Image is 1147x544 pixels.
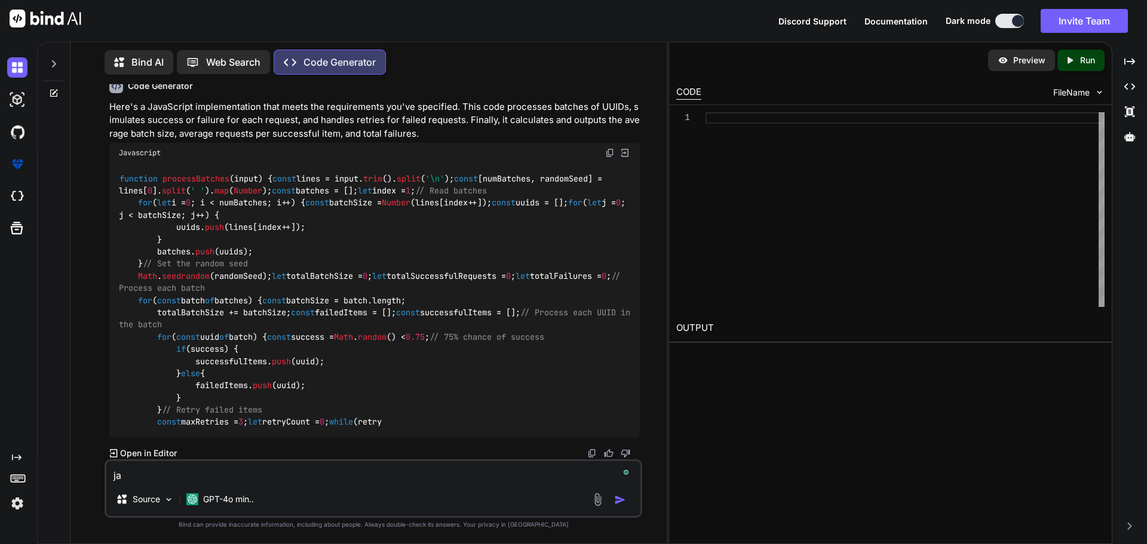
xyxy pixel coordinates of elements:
img: like [604,448,614,458]
p: Run [1080,54,1095,66]
span: split [397,173,421,184]
div: CODE [676,85,701,100]
img: cloudideIcon [7,186,27,207]
span: for [568,198,582,208]
span: map [214,185,229,196]
img: preview [998,55,1008,66]
span: // Process each UUID in the batch [119,307,635,330]
span: let [372,271,387,281]
span: let [358,185,372,196]
span: 0 [506,271,511,281]
span: // 75% chance of success [430,331,544,342]
span: // Process each batch [119,271,625,293]
p: Bind can provide inaccurate information, including about people. Always double-check its answers.... [105,520,642,529]
p: Code Generator [303,55,376,69]
span: 0 [148,185,152,196]
button: Discord Support [778,15,847,27]
span: // Retry failed items [162,404,262,415]
span: Number [382,198,410,208]
div: 1 [676,112,690,124]
span: 0 [616,198,621,208]
span: random [358,331,387,342]
span: for [138,198,152,208]
p: Bind AI [131,55,164,69]
span: Math [334,331,353,342]
span: 0 [320,417,324,428]
code: ( ) { lines = input. (). ( ); [numBatches, randomSeed] = lines[ ]. ( ). ( ); batches = []; index ... [119,173,635,429]
span: const [157,417,181,428]
textarea: To enrich screen reader interactions, please activate Accessibility in Grammarly extension settings [106,461,640,482]
span: let [157,198,171,208]
span: Discord Support [778,16,847,26]
span: '\n' [425,173,444,184]
span: 1 [406,185,410,196]
span: push [253,380,272,391]
p: Web Search [206,55,260,69]
span: let [248,417,262,428]
span: of [205,295,214,306]
img: darkAi-studio [7,90,27,110]
span: push [272,356,291,367]
span: ' ' [191,185,205,196]
img: darkChat [7,57,27,78]
img: icon [614,494,626,506]
span: const [454,173,478,184]
span: FileName [1053,87,1090,99]
p: Preview [1013,54,1045,66]
span: processBatches [162,173,229,184]
span: const [396,307,420,318]
img: settings [7,493,27,514]
img: githubDark [7,122,27,142]
span: // Read batches [415,185,487,196]
span: let [516,271,530,281]
span: Documentation [864,16,928,26]
img: GPT-4o mini [186,493,198,505]
span: push [195,246,214,257]
span: const [262,295,286,306]
span: length [372,295,401,306]
p: GPT-4o min.. [203,493,254,505]
span: Math [138,271,157,281]
span: function [119,173,158,184]
span: const [291,307,315,318]
img: attachment [591,493,605,506]
p: Source [133,493,160,505]
span: 0.75 [406,331,425,342]
span: push [205,222,224,233]
span: of [219,331,229,342]
img: Bind AI [10,10,81,27]
span: trim [363,173,382,184]
button: Invite Team [1041,9,1128,33]
p: Here's a JavaScript implementation that meets the requirements you've specified. This code proces... [109,100,640,141]
h6: Code Generator [128,80,193,92]
img: copy [605,148,615,158]
span: 0 [602,271,606,281]
span: 0 [363,271,367,281]
span: else [181,368,200,379]
span: const [267,331,291,342]
span: for [138,295,152,306]
span: seedrandom [162,271,210,281]
span: const [157,295,181,306]
span: const [176,331,200,342]
span: for [157,331,171,342]
img: dislike [621,448,630,458]
span: const [492,198,516,208]
span: Dark mode [946,15,990,27]
img: copy [587,448,597,458]
span: // Set the random seed [143,259,248,269]
span: Number [234,185,262,196]
p: Open in Editor [120,447,177,459]
span: let [587,198,602,208]
span: split [162,185,186,196]
img: Open in Browser [619,147,630,158]
img: premium [7,154,27,174]
h2: OUTPUT [669,314,1112,342]
span: const [272,185,296,196]
img: Pick Models [164,494,174,505]
span: 0 [186,198,191,208]
span: const [272,173,296,184]
span: const [305,198,329,208]
span: if [176,343,186,354]
span: let [272,271,286,281]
